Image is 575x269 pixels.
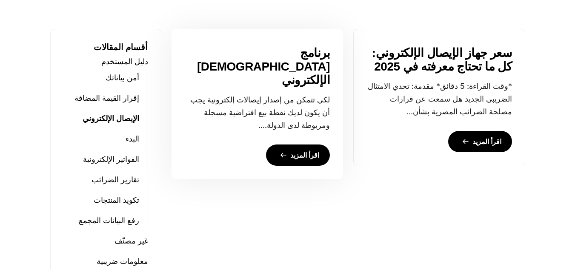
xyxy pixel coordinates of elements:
[366,80,512,118] p: *وقت القراءة: 5 دقائق* مقدمة: تحدي الامتثال الضريبي الجديد هل سمعت عن قرارات مصلحة الضرائب المصري...
[448,131,512,152] a: اقرأ المزيد
[97,255,148,267] a: معلومات ضريبية
[106,72,139,84] a: أمن بياناتك
[74,92,139,104] a: إقرار القيمة المضافة
[92,174,139,186] a: تقارير الضرائب
[126,133,139,145] a: البدء
[101,56,148,68] a: دليل المستخدم
[366,46,512,74] a: سعر جهاز الإيصال الإلكتروني: كل ما تحتاج معرفته في 2025
[114,235,148,247] a: غير مصنّف
[83,113,139,125] a: الإيصال الإلكتروني
[94,42,148,52] strong: أقسام المقالات
[185,46,330,87] a: برنامج [DEMOGRAPHIC_DATA] الإلكتروني
[185,93,330,132] p: لكي تتمكن من إصدار إيصالات إلكترونية يجب أن يكون لديك نقطة بيع افتراضية مسجلة ومربوطة لدى الدولة....
[266,144,330,166] a: اقرأ المزيد
[83,153,139,165] a: الفواتير الإلكترونية
[79,215,139,227] a: رفع البيانات المجمع
[94,194,139,206] a: تكويد المنتجات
